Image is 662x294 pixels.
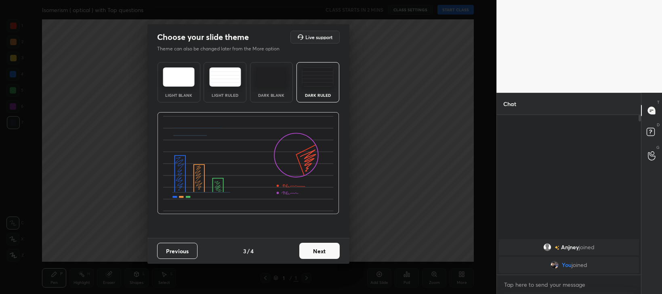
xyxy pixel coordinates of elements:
span: Anjney [561,244,579,250]
img: darkRuledTheme.de295e13.svg [302,67,334,87]
div: Dark Blank [255,93,288,97]
div: grid [497,238,641,275]
p: G [656,144,660,150]
img: lightTheme.e5ed3b09.svg [163,67,195,87]
span: You [562,262,572,268]
h4: 4 [250,247,254,255]
span: joined [572,262,587,268]
img: darkRuledThemeBanner.864f114c.svg [157,112,339,215]
button: Next [299,243,340,259]
img: be3b61014f794d9dad424d3853eeb6ff.jpg [551,261,559,269]
img: darkTheme.f0cc69e5.svg [255,67,287,87]
button: Previous [157,243,198,259]
span: joined [579,244,595,250]
div: Dark Ruled [302,93,334,97]
p: Theme can also be changed later from the More option [157,45,288,52]
img: lightRuledTheme.5fabf969.svg [209,67,241,87]
div: Light Ruled [209,93,241,97]
p: Chat [497,93,523,115]
h2: Choose your slide theme [157,32,249,42]
h4: 3 [243,247,246,255]
h5: Live support [305,35,332,40]
img: no-rating-badge.077c3623.svg [555,246,559,250]
div: Light Blank [163,93,195,97]
img: default.png [543,243,551,251]
h4: / [247,247,250,255]
p: D [657,122,660,128]
p: T [657,99,660,105]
